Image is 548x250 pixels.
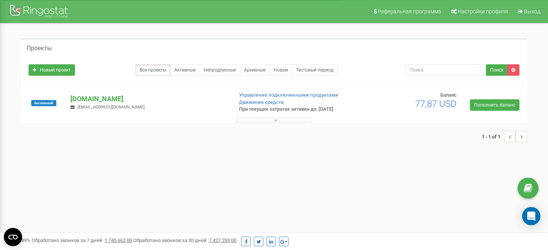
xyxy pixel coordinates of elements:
[239,99,284,105] a: Движение средств
[440,92,457,98] span: Баланс
[269,64,292,76] a: Новые
[378,8,441,14] span: Реферальная программа
[524,8,540,14] span: Выход
[482,123,527,150] nav: ...
[133,237,236,243] span: Обработано звонков за 30 дней :
[105,237,132,243] u: 1 745 662,00
[31,100,56,106] span: Активный
[292,64,338,76] a: Тестовый период
[239,92,338,98] a: Управление подключенными продуктами
[239,106,353,113] p: При текущих затратах активен до: [DATE]
[240,64,270,76] a: Архивные
[415,99,457,109] span: 77,87 USD
[135,64,170,76] a: Все проекты
[29,64,75,76] a: Новый проект
[458,8,508,14] span: Настройки профиля
[78,105,145,110] span: [EMAIL_ADDRESS][DOMAIN_NAME]
[170,64,200,76] a: Активные
[4,228,22,246] button: Open CMP widget
[27,45,52,52] h5: Проекты
[199,64,240,76] a: Непродленные
[32,237,132,243] span: Обработано звонков за 7 дней :
[486,64,508,76] button: Поиск
[70,94,226,104] p: [DOMAIN_NAME]
[405,64,486,76] input: Поиск
[470,99,519,111] a: Пополнить баланс
[209,237,236,243] u: 7 427 293,00
[522,207,540,225] div: Open Intercom Messenger
[482,131,504,142] span: 1 - 1 of 1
